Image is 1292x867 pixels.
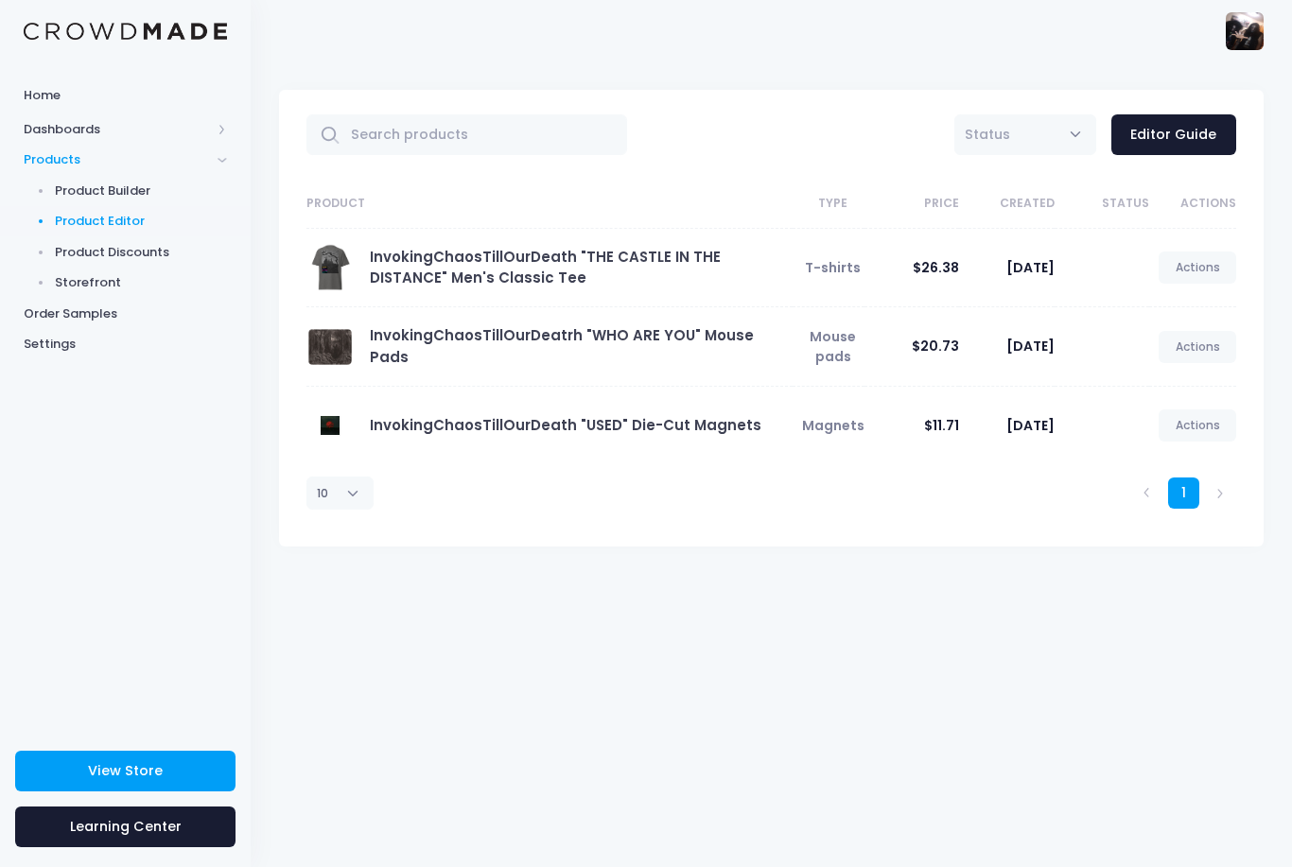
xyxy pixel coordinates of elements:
a: InvokingChaosTillOurDeath "THE CASTLE IN THE DISTANCE" Men's Classic Tee [370,247,721,287]
span: T-shirts [805,258,861,277]
span: Status [965,125,1010,144]
th: Actions: activate to sort column ascending [1149,180,1236,229]
a: InvokingChaosTillOurDeath "USED" Die-Cut Magnets [370,415,761,435]
a: Learning Center [15,806,236,847]
span: [DATE] [1006,258,1055,277]
span: Learning Center [70,817,182,836]
th: Product: activate to sort column ascending [306,180,793,229]
a: Actions [1159,409,1236,442]
span: $20.73 [912,337,959,355]
span: Magnets [802,416,864,435]
span: Status [954,114,1096,155]
span: Home [24,86,227,105]
input: Search products [306,114,627,155]
th: Type: activate to sort column ascending [793,180,864,229]
span: $26.38 [913,258,959,277]
span: Dashboards [24,120,211,139]
a: Editor Guide [1111,114,1236,155]
img: User [1226,12,1264,50]
a: View Store [15,751,236,791]
th: Status: activate to sort column ascending [1055,180,1149,229]
img: Logo [24,23,227,41]
a: InvokingChaosTillOurDeatrh "WHO ARE YOU" Mouse Pads [370,325,754,366]
span: Order Samples [24,304,227,323]
span: Products [24,150,211,169]
span: View Store [88,761,163,780]
span: $11.71 [924,416,959,435]
span: Settings [24,335,227,354]
span: Product Editor [55,212,228,231]
th: Created: activate to sort column ascending [959,180,1054,229]
span: [DATE] [1006,337,1055,355]
a: Actions [1159,331,1236,363]
span: Status [965,125,1010,145]
th: Price: activate to sort column ascending [864,180,959,229]
span: Storefront [55,273,228,292]
a: 1 [1168,477,1199,509]
span: Mouse pads [810,327,856,366]
span: [DATE] [1006,416,1055,435]
a: Actions [1159,251,1236,284]
span: Product Builder [55,182,228,200]
span: Product Discounts [55,243,228,262]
